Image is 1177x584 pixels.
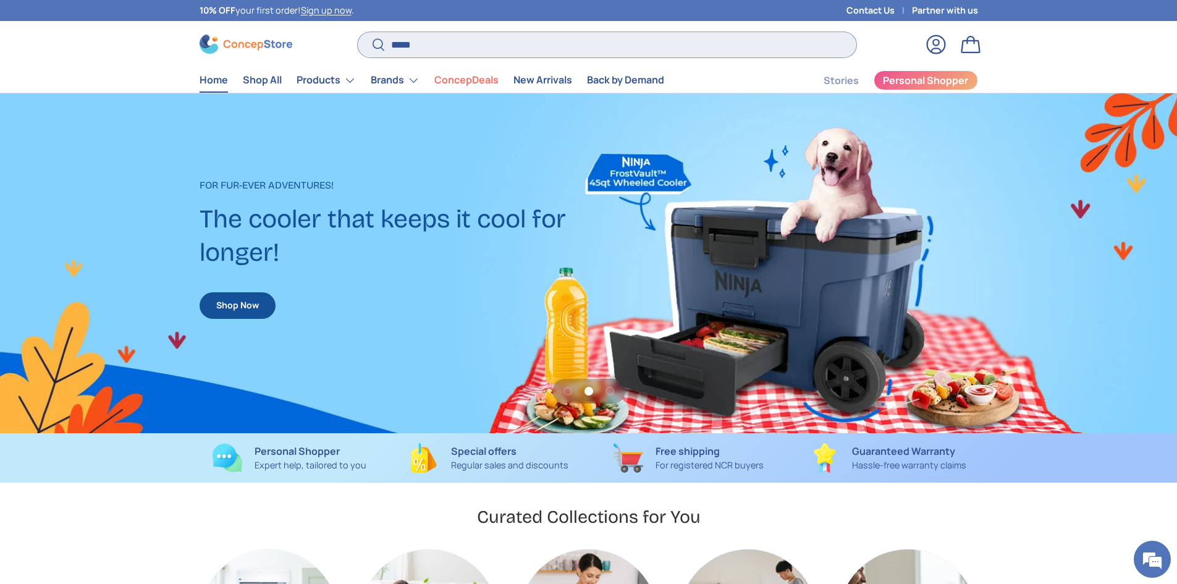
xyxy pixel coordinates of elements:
summary: Products [289,68,363,93]
img: ConcepStore [200,35,292,54]
p: your first order! . [200,4,354,17]
a: Home [200,68,228,92]
div: Minimize live chat window [203,6,232,36]
a: Sign up now [301,4,352,16]
span: Personal Shopper [883,75,968,85]
a: Personal Shopper Expert help, tailored to you [200,443,379,473]
strong: Special offers [451,444,517,458]
strong: Free shipping [656,444,720,458]
strong: Guaranteed Warranty [852,444,955,458]
p: For registered NCR buyers [656,459,764,472]
a: Contact Us [846,4,912,17]
p: Expert help, tailored to you [255,459,366,472]
p: Hassle-free warranty claims [852,459,966,472]
p: Regular sales and discounts [451,459,568,472]
a: Free shipping For registered NCR buyers [599,443,778,473]
strong: Personal Shopper [255,444,340,458]
strong: 10% OFF [200,4,235,16]
textarea: Type your message and hit 'Enter' [6,337,235,381]
div: Chat with us now [64,69,208,85]
a: Partner with us [912,4,978,17]
a: Special offers Regular sales and discounts [399,443,579,473]
span: We're online! [72,156,171,281]
a: Back by Demand [587,68,664,92]
a: New Arrivals [513,68,572,92]
a: Shop All [243,68,282,92]
h2: The cooler that keeps it cool for longer! [200,203,589,269]
a: Shop Now [200,292,276,319]
a: ConcepDeals [434,68,499,92]
nav: Secondary [794,68,978,93]
summary: Brands [363,68,427,93]
h2: Curated Collections for You [477,506,701,528]
a: Personal Shopper [874,70,978,90]
a: Stories [824,69,859,93]
p: For fur-ever adventures! [200,178,589,193]
a: Guaranteed Warranty Hassle-free warranty claims [798,443,978,473]
nav: Primary [200,68,664,93]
